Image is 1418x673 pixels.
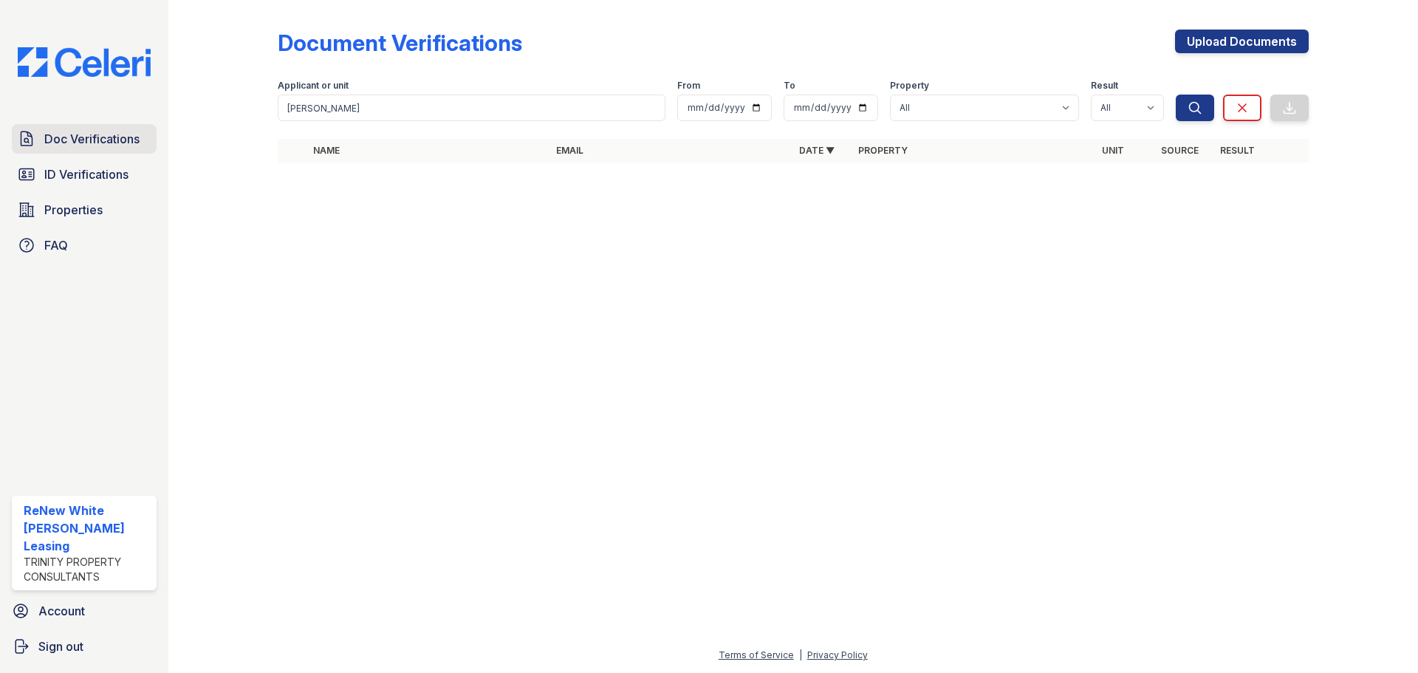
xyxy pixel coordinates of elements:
[278,80,349,92] label: Applicant or unit
[12,124,157,154] a: Doc Verifications
[24,555,151,584] div: Trinity Property Consultants
[1091,80,1118,92] label: Result
[278,95,665,121] input: Search by name, email, or unit number
[6,596,162,626] a: Account
[677,80,700,92] label: From
[890,80,929,92] label: Property
[44,236,68,254] span: FAQ
[1220,145,1255,156] a: Result
[313,145,340,156] a: Name
[278,30,522,56] div: Document Verifications
[799,145,835,156] a: Date ▼
[44,130,140,148] span: Doc Verifications
[719,649,794,660] a: Terms of Service
[6,632,162,661] a: Sign out
[807,649,868,660] a: Privacy Policy
[12,230,157,260] a: FAQ
[6,47,162,77] img: CE_Logo_Blue-a8612792a0a2168367f1c8372b55b34899dd931a85d93a1a3d3e32e68fde9ad4.png
[44,201,103,219] span: Properties
[799,649,802,660] div: |
[38,638,83,655] span: Sign out
[858,145,908,156] a: Property
[12,195,157,225] a: Properties
[1161,145,1199,156] a: Source
[784,80,795,92] label: To
[38,602,85,620] span: Account
[24,502,151,555] div: ReNew White [PERSON_NAME] Leasing
[1175,30,1309,53] a: Upload Documents
[44,165,129,183] span: ID Verifications
[556,145,583,156] a: Email
[12,160,157,189] a: ID Verifications
[1102,145,1124,156] a: Unit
